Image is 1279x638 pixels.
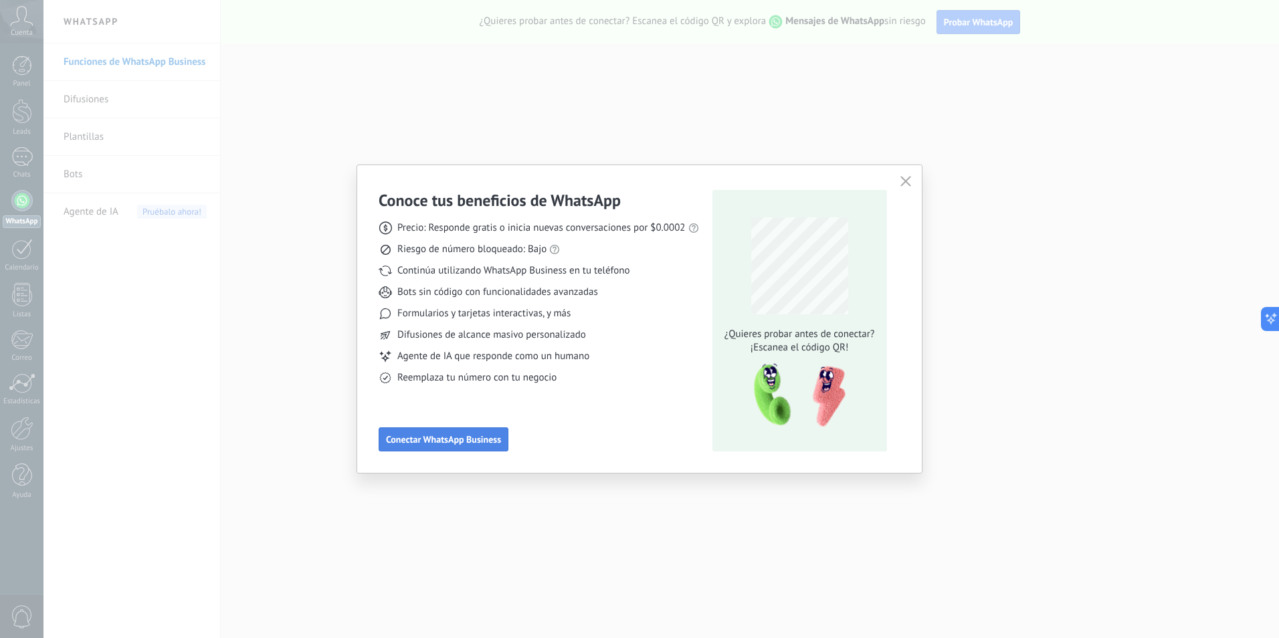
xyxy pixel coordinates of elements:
span: ¿Quieres probar antes de conectar? [720,328,878,341]
span: Bots sin código con funcionalidades avanzadas [397,286,598,299]
span: Precio: Responde gratis o inicia nuevas conversaciones por $0.0002 [397,221,686,235]
span: Riesgo de número bloqueado: Bajo [397,243,547,256]
span: Difusiones de alcance masivo personalizado [397,328,586,342]
img: qr-pic-1x.png [743,360,848,431]
span: Conectar WhatsApp Business [386,435,501,444]
h3: Conoce tus beneficios de WhatsApp [379,190,621,211]
button: Conectar WhatsApp Business [379,427,508,451]
span: Formularios y tarjetas interactivas, y más [397,307,571,320]
span: Reemplaza tu número con tu negocio [397,371,557,385]
span: Continúa utilizando WhatsApp Business en tu teléfono [397,264,629,278]
span: ¡Escanea el código QR! [720,341,878,354]
span: Agente de IA que responde como un humano [397,350,589,363]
